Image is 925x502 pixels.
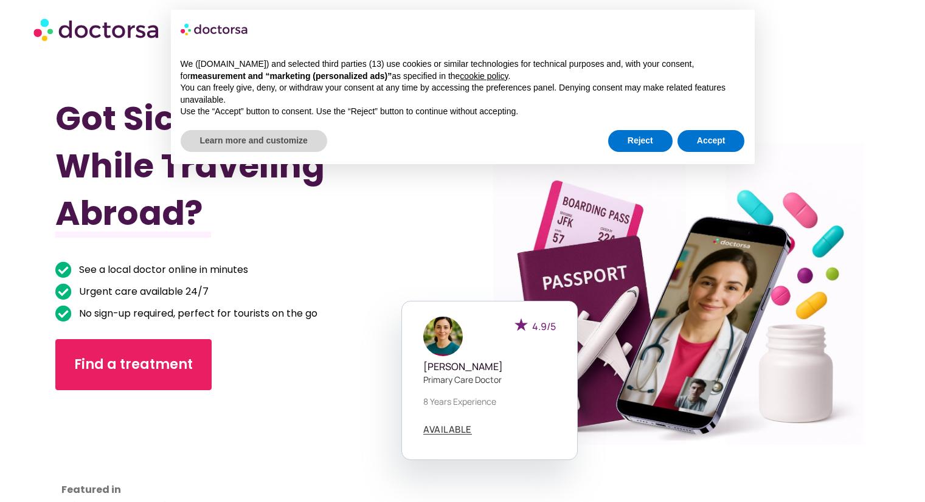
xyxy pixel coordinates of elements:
p: We ([DOMAIN_NAME]) and selected third parties (13) use cookies or similar technologies for techni... [181,58,745,82]
p: Use the “Accept” button to consent. Use the “Reject” button to continue without accepting. [181,106,745,118]
p: You can freely give, deny, or withdraw your consent at any time by accessing the preferences pane... [181,82,745,106]
button: Reject [608,130,673,152]
p: 8 years experience [423,395,556,408]
span: AVAILABLE [423,425,472,434]
a: AVAILABLE [423,425,472,435]
span: Find a treatment [74,355,193,374]
span: 4.9/5 [532,320,556,333]
strong: measurement and “marketing (personalized ads)” [190,71,392,81]
button: Accept [677,130,745,152]
iframe: Customer reviews powered by Trustpilot [61,408,171,500]
h5: [PERSON_NAME] [423,361,556,373]
strong: Featured in [61,483,121,497]
span: See a local doctor online in minutes [76,261,248,278]
a: Find a treatment [55,339,212,390]
span: No sign-up required, perfect for tourists on the go [76,305,317,322]
a: cookie policy [460,71,508,81]
p: Primary care doctor [423,373,556,386]
button: Learn more and customize [181,130,327,152]
img: logo [181,19,249,39]
h1: Got Sick While Traveling Abroad? [55,95,401,237]
span: Urgent care available 24/7 [76,283,209,300]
